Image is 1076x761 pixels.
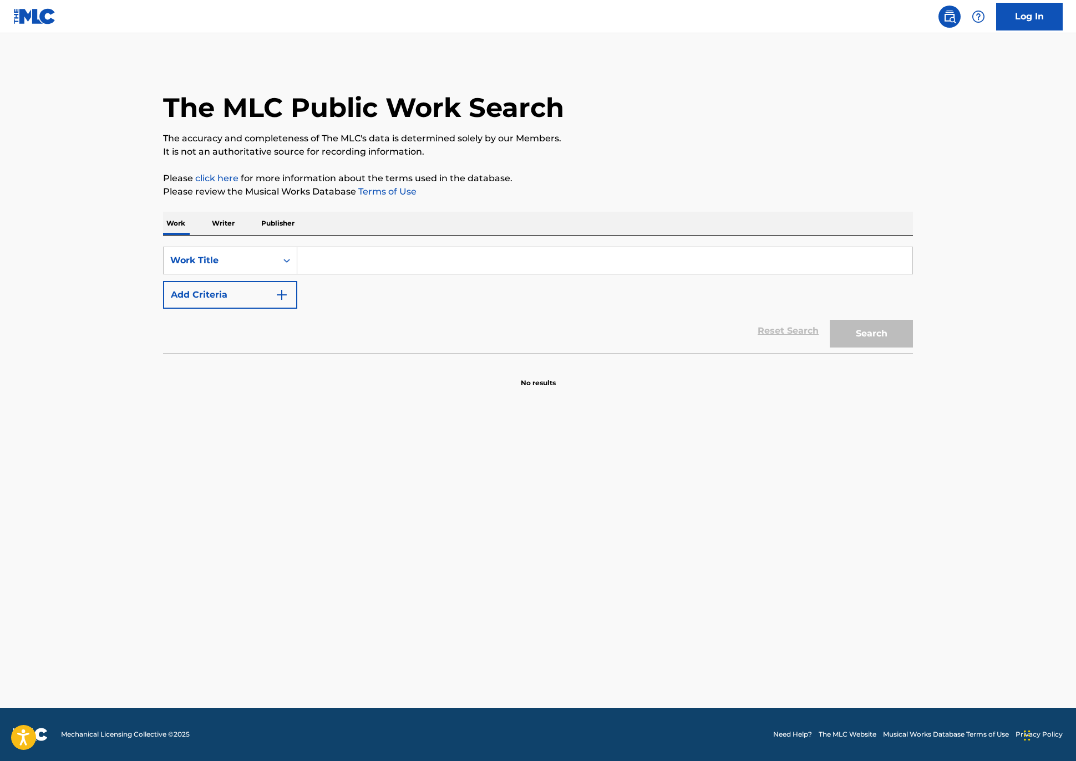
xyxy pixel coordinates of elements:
[521,365,556,388] p: No results
[275,288,288,302] img: 9d2ae6d4665cec9f34b9.svg
[13,728,48,741] img: logo
[163,172,913,185] p: Please for more information about the terms used in the database.
[163,145,913,159] p: It is not an authoritative source for recording information.
[61,729,190,739] span: Mechanical Licensing Collective © 2025
[163,212,189,235] p: Work
[170,254,270,267] div: Work Title
[13,8,56,24] img: MLC Logo
[938,6,961,28] a: Public Search
[1016,729,1063,739] a: Privacy Policy
[883,729,1009,739] a: Musical Works Database Terms of Use
[163,281,297,309] button: Add Criteria
[1021,708,1076,761] iframe: Chat Widget
[356,186,417,197] a: Terms of Use
[773,729,812,739] a: Need Help?
[1024,719,1031,752] div: Drag
[967,6,989,28] div: Help
[996,3,1063,30] a: Log In
[258,212,298,235] p: Publisher
[943,10,956,23] img: search
[195,173,238,183] a: click here
[163,132,913,145] p: The accuracy and completeness of The MLC's data is determined solely by our Members.
[163,247,913,353] form: Search Form
[163,185,913,198] p: Please review the Musical Works Database
[209,212,238,235] p: Writer
[819,729,876,739] a: The MLC Website
[972,10,985,23] img: help
[163,91,564,124] h1: The MLC Public Work Search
